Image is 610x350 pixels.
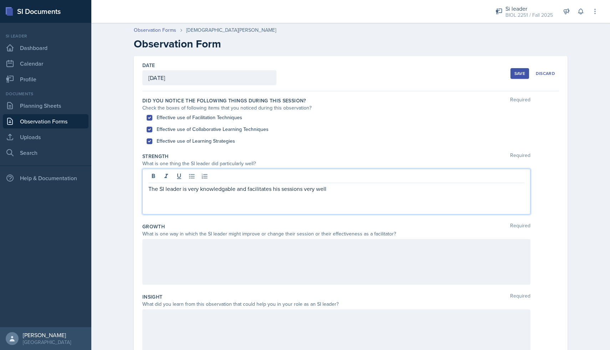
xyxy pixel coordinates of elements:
[510,293,530,300] span: Required
[510,97,530,104] span: Required
[142,97,306,104] label: Did you notice the following things during this session?
[510,223,530,230] span: Required
[514,71,525,76] div: Save
[3,33,88,39] div: Si leader
[532,68,559,79] button: Discard
[186,26,276,34] div: [DEMOGRAPHIC_DATA][PERSON_NAME]
[142,230,530,238] div: What is one way in which the SI leader might improve or change their session or their effectivene...
[3,41,88,55] a: Dashboard
[157,114,242,121] label: Effective use of Facilitation Techniques
[3,56,88,71] a: Calendar
[23,339,71,346] div: [GEOGRAPHIC_DATA]
[142,293,162,300] label: Insight
[505,11,553,19] div: BIOL 2251 / Fall 2025
[536,71,555,76] div: Discard
[3,91,88,97] div: Documents
[510,68,529,79] button: Save
[142,62,155,69] label: Date
[157,137,235,145] label: Effective use of Learning Strategies
[3,171,88,185] div: Help & Documentation
[23,331,71,339] div: [PERSON_NAME]
[3,146,88,160] a: Search
[3,72,88,86] a: Profile
[148,184,524,193] p: The SI leader is very knowledgable and facilitates his sessions very well
[142,223,165,230] label: Growth
[510,153,530,160] span: Required
[142,160,530,167] div: What is one thing the SI leader did particularly well?
[3,98,88,113] a: Planning Sheets
[142,104,530,112] div: Check the boxes of following items that you noticed during this observation?
[3,130,88,144] a: Uploads
[505,4,553,13] div: Si leader
[134,37,568,50] h2: Observation Form
[3,114,88,128] a: Observation Forms
[142,300,530,308] div: What did you learn from this observation that could help you in your role as an SI leader?
[157,126,269,133] label: Effective use of Collaborative Learning Techniques
[142,153,169,160] label: Strength
[134,26,176,34] a: Observation Forms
